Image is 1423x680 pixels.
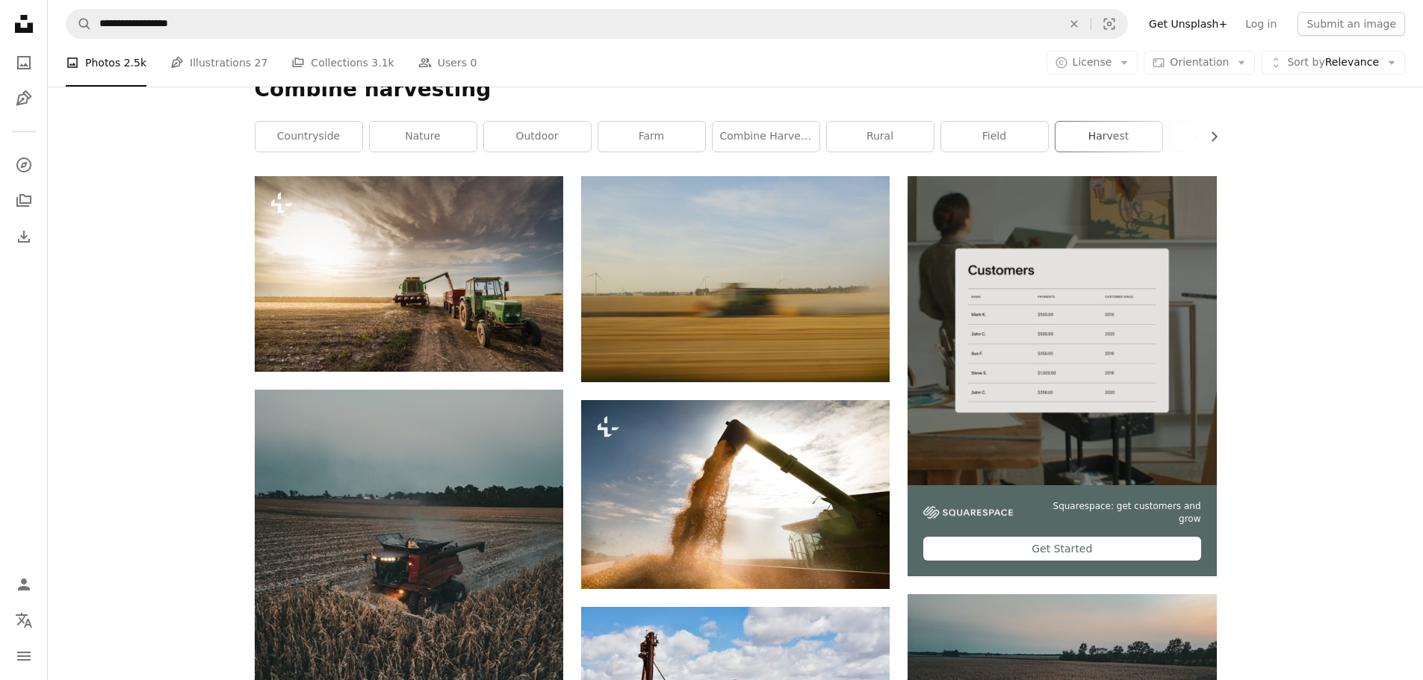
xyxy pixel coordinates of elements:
[1091,10,1127,38] button: Visual search
[170,39,267,87] a: Illustrations 27
[9,186,39,216] a: Collections
[484,122,591,152] a: outdoor
[1140,12,1236,36] a: Get Unsplash+
[66,9,1128,39] form: Find visuals sitewide
[9,570,39,599] a: Log in / Sign up
[66,10,92,38] button: Search Unsplash
[941,122,1048,152] a: field
[1144,51,1255,75] button: Orientation
[827,122,934,152] a: rural
[9,84,39,113] a: Illustrations
[255,589,563,602] a: A red tractor is driving through a field
[1236,12,1286,36] a: Log in
[370,122,477,152] a: nature
[1047,51,1138,75] button: License
[923,506,1013,520] img: file-1747939142011-51e5cc87e3c9
[1261,51,1405,75] button: Sort byRelevance
[581,176,890,381] img: A combine harvester works in a field.
[470,54,477,71] span: 0
[581,400,890,589] img: Pouring corn grain into tractor trailer after harvest
[908,176,1216,484] img: file-1747939376688-baf9a4a454ffimage
[1058,10,1091,38] button: Clear
[9,150,39,180] a: Explore
[581,487,890,501] a: Pouring corn grain into tractor trailer after harvest
[1031,500,1200,525] span: Squarespace: get customers and grow
[713,122,819,152] a: combine harvester
[1170,122,1277,152] a: agriculture
[291,39,394,87] a: Collections 3.1k
[9,605,39,635] button: Language
[9,222,39,252] a: Download History
[923,537,1200,561] div: Get Started
[908,176,1216,576] a: Squarespace: get customers and growGet Started
[9,641,39,671] button: Menu
[1287,55,1379,70] span: Relevance
[1200,122,1217,152] button: scroll list to the right
[255,54,268,71] span: 27
[581,272,890,286] a: A combine harvester works in a field.
[1073,56,1112,68] span: License
[418,39,477,87] a: Users 0
[1055,122,1162,152] a: harvest
[9,48,39,78] a: Photos
[598,122,705,152] a: farm
[9,9,39,42] a: Home — Unsplash
[255,176,563,372] img: Pouring corn grain into tractor trailer after harvest
[371,54,394,71] span: 3.1k
[255,267,563,281] a: Pouring corn grain into tractor trailer after harvest
[1287,56,1324,68] span: Sort by
[1298,12,1405,36] button: Submit an image
[255,76,1217,103] h1: Combine harvesting
[255,122,362,152] a: countryside
[1170,56,1229,68] span: Orientation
